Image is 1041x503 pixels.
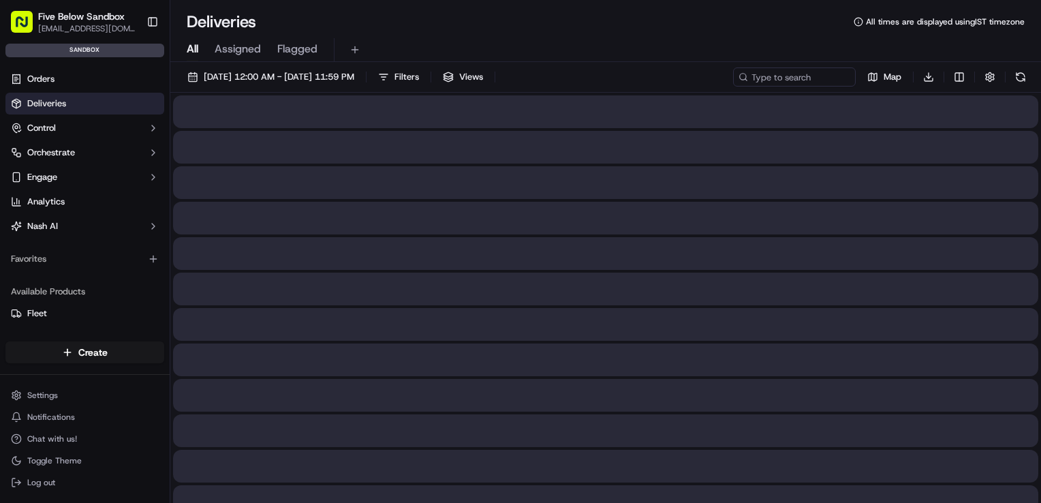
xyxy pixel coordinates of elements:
[27,477,55,488] span: Log out
[5,5,141,38] button: Five Below Sandbox[EMAIL_ADDRESS][DOMAIN_NAME]
[5,117,164,139] button: Control
[459,71,483,83] span: Views
[27,433,77,444] span: Chat with us!
[27,97,66,110] span: Deliveries
[5,166,164,188] button: Engage
[38,23,136,34] button: [EMAIL_ADDRESS][DOMAIN_NAME]
[204,71,354,83] span: [DATE] 12:00 AM - [DATE] 11:59 PM
[27,122,56,134] span: Control
[27,412,75,423] span: Notifications
[733,67,856,87] input: Type to search
[27,73,55,85] span: Orders
[5,451,164,470] button: Toggle Theme
[5,341,164,363] button: Create
[884,71,901,83] span: Map
[27,196,65,208] span: Analytics
[437,67,489,87] button: Views
[5,44,164,57] div: sandbox
[5,386,164,405] button: Settings
[187,11,256,33] h1: Deliveries
[5,303,164,324] button: Fleet
[372,67,425,87] button: Filters
[5,93,164,115] a: Deliveries
[78,346,108,359] span: Create
[27,220,58,232] span: Nash AI
[187,41,198,57] span: All
[394,71,419,83] span: Filters
[5,142,164,164] button: Orchestrate
[5,248,164,270] div: Favorites
[27,307,47,320] span: Fleet
[5,281,164,303] div: Available Products
[27,390,58,401] span: Settings
[277,41,317,57] span: Flagged
[5,191,164,213] a: Analytics
[5,68,164,90] a: Orders
[5,408,164,427] button: Notifications
[5,473,164,492] button: Log out
[1011,67,1030,87] button: Refresh
[866,16,1025,27] span: All times are displayed using IST timezone
[181,67,360,87] button: [DATE] 12:00 AM - [DATE] 11:59 PM
[861,67,907,87] button: Map
[11,307,159,320] a: Fleet
[27,171,57,183] span: Engage
[5,215,164,237] button: Nash AI
[215,41,261,57] span: Assigned
[27,455,82,466] span: Toggle Theme
[5,429,164,448] button: Chat with us!
[27,147,75,159] span: Orchestrate
[38,10,125,23] button: Five Below Sandbox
